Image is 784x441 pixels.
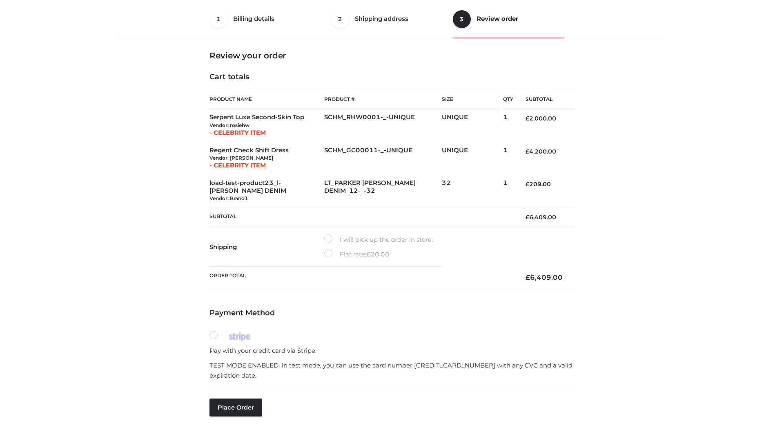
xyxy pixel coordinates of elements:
[526,214,529,221] span: £
[209,122,249,128] small: Vendor: rosiehw
[526,180,551,188] bdi: 209.00
[526,148,556,155] bdi: 4,200.00
[526,115,556,122] bdi: 2,000.00
[442,174,503,207] td: 32
[526,115,529,122] span: £
[209,174,324,207] td: load-test-product23_l-[PERSON_NAME] DENIM
[324,142,442,174] td: SCHM_GC00011-_-UNIQUE
[442,142,503,174] td: UNIQUE
[503,90,513,109] th: Qty
[366,250,390,258] bdi: 20.00
[526,273,530,281] span: £
[324,234,433,245] label: I will pick up the order in store.
[209,399,262,416] button: Place order
[503,109,513,142] td: 1
[209,267,513,288] th: Order Total
[209,73,575,82] h4: Cart totals
[503,174,513,207] td: 1
[442,109,503,142] td: UNIQUE
[324,249,390,260] label: Flat rate:
[209,207,513,227] th: Subtotal
[209,227,324,267] th: Shipping
[209,161,266,169] span: - CELEBRITY ITEM
[209,360,575,381] p: TEST MODE ENABLED. In test mode, you can use the card number [CREDIT_CARD_NUMBER] with any CVC an...
[324,109,442,142] td: SCHM_RHW0001-_-UNIQUE
[526,148,529,155] span: £
[526,214,556,221] bdi: 6,409.00
[526,180,529,188] span: £
[209,51,575,60] h3: Review your order
[209,195,248,201] small: Vendor: Brand1
[209,142,324,174] td: Regent Check Shift Dress
[503,142,513,174] td: 1
[526,273,563,281] bdi: 6,409.00
[209,129,266,136] span: - CELEBRITY ITEM
[209,309,575,318] h4: Payment Method
[209,345,575,356] p: Pay with your credit card via Stripe.
[324,90,442,109] th: Product #
[366,250,370,258] span: £
[209,155,273,161] small: Vendor: [PERSON_NAME]
[209,90,324,109] th: Product Name
[513,90,575,109] th: Subtotal
[209,109,324,142] td: Serpent Luxe Second-Skin Top
[324,174,442,207] td: LT_PARKER [PERSON_NAME] DENIM_12-_-32
[442,90,499,109] th: Size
